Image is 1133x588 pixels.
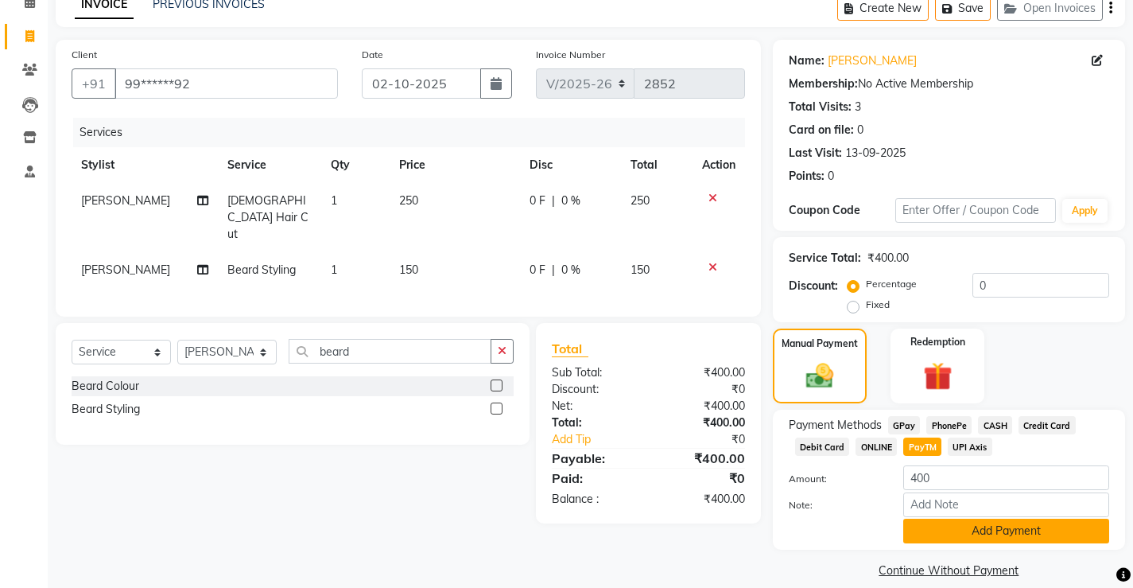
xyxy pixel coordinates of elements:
[552,262,555,278] span: |
[561,193,580,209] span: 0 %
[797,360,842,392] img: _cash.svg
[914,359,961,395] img: _gift.svg
[903,519,1109,543] button: Add Payment
[289,339,491,364] input: Search or Scan
[362,48,383,62] label: Date
[530,262,545,278] span: 0 F
[648,364,756,381] div: ₹400.00
[903,438,941,456] span: PayTM
[72,48,97,62] label: Client
[926,416,972,434] span: PhonePe
[789,250,861,267] div: Service Total:
[648,381,756,398] div: ₹0
[520,147,622,183] th: Disc
[648,491,756,508] div: ₹400.00
[561,262,580,278] span: 0 %
[857,122,863,138] div: 0
[789,76,858,92] div: Membership:
[81,193,170,208] span: [PERSON_NAME]
[693,147,745,183] th: Action
[1062,199,1108,223] button: Apply
[866,277,917,291] label: Percentage
[903,465,1109,490] input: Amount
[910,335,965,349] label: Redemption
[530,193,545,209] span: 0 F
[540,398,648,415] div: Net:
[321,147,390,183] th: Qty
[399,263,418,277] span: 150
[776,563,1122,579] a: Continue Without Payment
[789,417,882,434] span: Payment Methods
[399,193,418,208] span: 250
[536,48,605,62] label: Invoice Number
[867,250,909,267] div: ₹400.00
[648,449,756,468] div: ₹400.00
[540,449,648,468] div: Payable:
[540,364,648,381] div: Sub Total:
[331,263,337,277] span: 1
[81,263,170,277] span: [PERSON_NAME]
[540,469,648,488] div: Paid:
[948,438,992,456] span: UPI Axis
[888,416,921,434] span: GPay
[648,398,756,415] div: ₹400.00
[782,337,858,351] label: Manual Payment
[828,53,917,69] a: [PERSON_NAME]
[789,278,838,294] div: Discount:
[845,145,906,162] div: 13-09-2025
[1019,416,1076,434] span: Credit Card
[648,469,756,488] div: ₹0
[648,415,756,431] div: ₹400.00
[540,431,666,448] a: Add Tip
[72,68,116,99] button: +91
[828,168,834,185] div: 0
[777,472,891,486] label: Amount:
[331,193,337,208] span: 1
[631,263,650,277] span: 150
[789,99,852,115] div: Total Visits:
[978,416,1012,434] span: CASH
[795,438,850,456] span: Debit Card
[789,122,854,138] div: Card on file:
[72,401,140,418] div: Beard Styling
[390,147,519,183] th: Price
[855,99,861,115] div: 3
[631,193,650,208] span: 250
[540,415,648,431] div: Total:
[540,381,648,398] div: Discount:
[666,431,757,448] div: ₹0
[218,147,321,183] th: Service
[227,193,308,241] span: [DEMOGRAPHIC_DATA] Hair Cut
[552,193,555,209] span: |
[73,118,757,147] div: Services
[777,498,891,512] label: Note:
[789,202,895,219] div: Coupon Code
[866,298,890,312] label: Fixed
[72,378,139,395] div: Beard Colour
[552,341,588,357] span: Total
[789,76,1109,92] div: No Active Membership
[72,147,218,183] th: Stylist
[895,198,1056,223] input: Enter Offer / Coupon Code
[789,145,842,162] div: Last Visit:
[789,53,825,69] div: Name:
[227,263,296,277] span: Beard Styling
[789,168,825,185] div: Points:
[903,493,1109,517] input: Add Note
[621,147,692,183] th: Total
[114,68,338,99] input: Search by Name/Mobile/Email/Code
[540,491,648,508] div: Balance :
[856,438,897,456] span: ONLINE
